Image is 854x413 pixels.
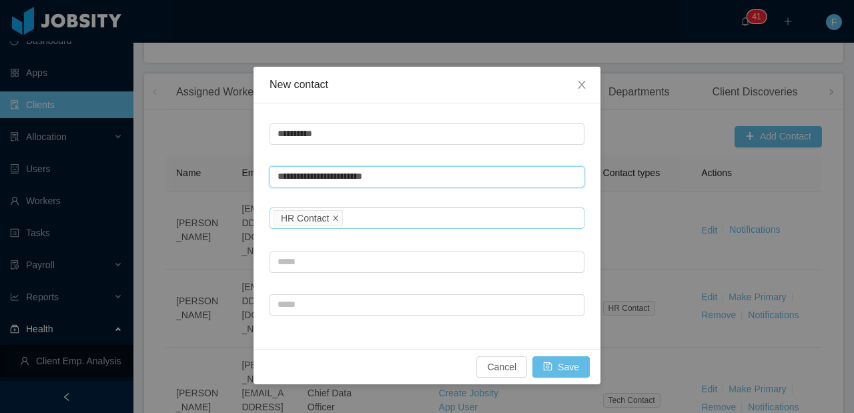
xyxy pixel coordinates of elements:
[563,67,600,104] button: Close
[270,77,584,92] div: New contact
[332,215,339,223] i: icon: close
[476,356,527,378] button: Cancel
[274,210,343,226] li: HR Contact
[576,79,587,90] i: icon: close
[532,356,590,378] button: icon: saveSave
[281,211,329,226] div: HR Contact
